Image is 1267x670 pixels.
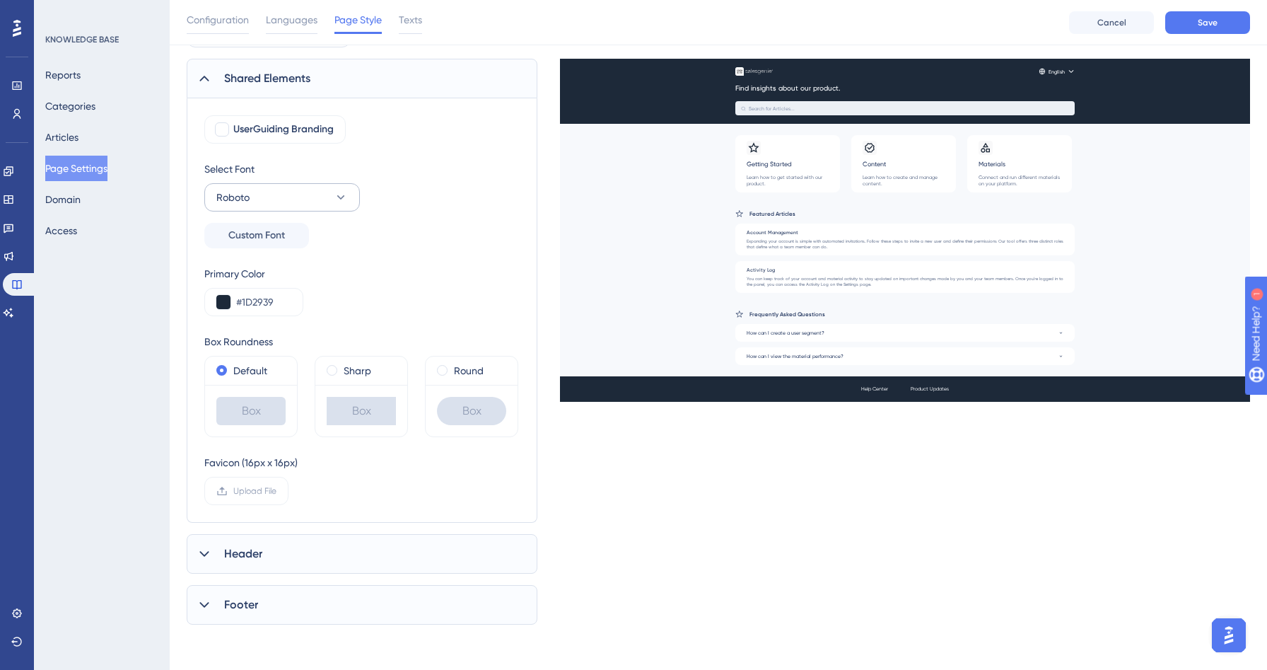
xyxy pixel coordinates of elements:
[399,11,422,28] span: Texts
[45,218,77,243] button: Access
[224,596,258,613] span: Footer
[1198,17,1218,28] span: Save
[204,183,360,212] button: Roboto
[216,189,250,206] span: Roboto
[228,227,285,244] span: Custom Font
[216,397,286,425] div: Box
[1165,11,1250,34] button: Save
[334,11,382,28] span: Page Style
[204,265,303,282] div: Primary Color
[233,485,276,497] span: Upload File
[233,362,267,379] label: Default
[98,7,103,18] div: 1
[224,545,262,562] span: Header
[45,34,119,45] div: KNOWLEDGE BASE
[204,333,518,350] div: Box Roundness
[204,161,360,178] div: Select Font
[204,223,309,248] button: Custom Font
[454,362,484,379] label: Round
[266,11,317,28] span: Languages
[45,93,95,119] button: Categories
[45,62,81,88] button: Reports
[327,397,396,425] div: Box
[437,397,506,425] div: Box
[1097,17,1126,28] span: Cancel
[45,125,78,150] button: Articles
[1208,614,1250,657] iframe: UserGuiding AI Assistant Launcher
[33,4,88,21] span: Need Help?
[45,187,81,212] button: Domain
[187,11,249,28] span: Configuration
[1069,11,1154,34] button: Cancel
[233,121,334,138] span: UserGuiding Branding
[224,70,310,87] span: Shared Elements
[45,156,107,181] button: Page Settings
[204,454,298,471] div: Favicon (16px x 16px)
[344,362,371,379] label: Sharp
